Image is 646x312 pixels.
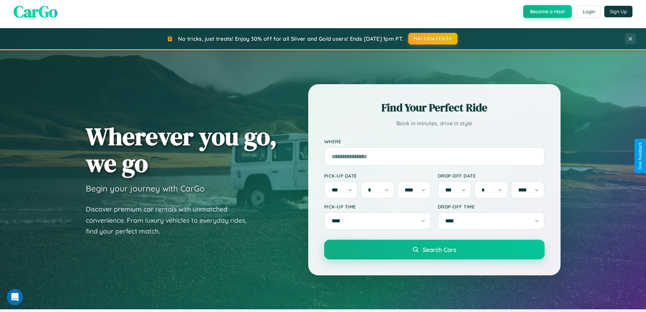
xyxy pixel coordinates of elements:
label: Drop-off Time [438,204,545,209]
button: Search Cars [324,240,545,259]
label: Pick-up Date [324,173,431,179]
button: HALLOWEEN30 [408,33,457,44]
button: Login [577,5,601,18]
h3: Begin your journey with CarGo [86,183,205,194]
h2: Find Your Perfect Ride [324,100,545,115]
label: Pick-up Time [324,204,431,209]
span: Search Cars [423,246,456,253]
iframe: Intercom live chat [7,289,23,305]
button: Sign Up [604,6,632,17]
p: Book in minutes, drive in style [324,118,545,128]
label: Where [324,139,545,144]
span: CarGo [14,0,58,23]
button: Become a Host [523,5,572,18]
p: Discover premium car rentals with unmatched convenience. From luxury vehicles to everyday rides, ... [86,204,255,237]
label: Drop-off Date [438,173,545,179]
span: No tricks, just treats! Enjoy 30% off for all Silver and Gold users! Ends [DATE] 1pm PT. [178,35,403,42]
h1: Wherever you go, we go [86,123,277,177]
div: Give Feedback [638,142,643,170]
